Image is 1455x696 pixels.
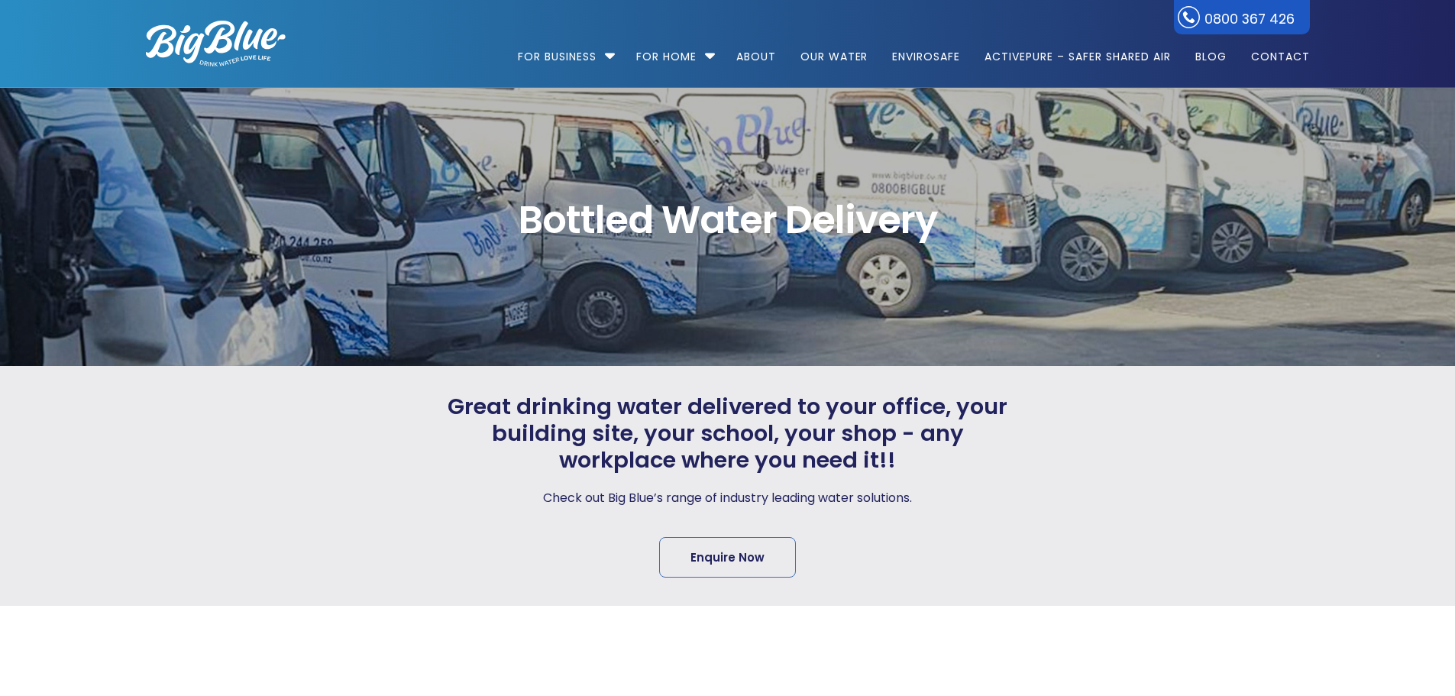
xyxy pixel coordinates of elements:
a: Enquire Now [659,537,796,578]
span: Bottled Water Delivery [146,201,1310,239]
img: logo [146,21,286,66]
p: Check out Big Blue’s range of industry leading water solutions. [444,487,1012,509]
span: Great drinking water delivered to your office, your building site, your school, your shop - any w... [444,393,1012,473]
